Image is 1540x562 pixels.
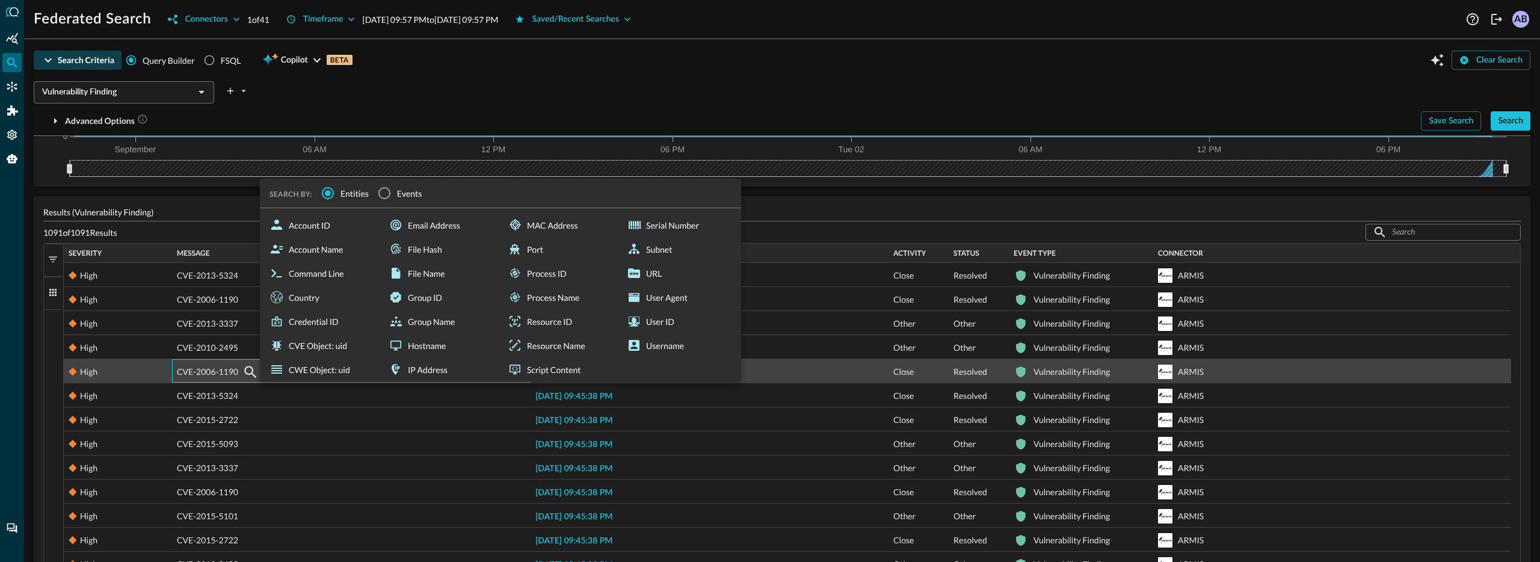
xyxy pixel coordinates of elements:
[34,51,122,70] button: Search Criteria
[893,288,914,312] span: Close
[247,13,269,26] p: 1 of 41
[535,440,612,449] span: [DATE] 09:45:38 PM
[115,144,156,154] tspan: September
[1487,10,1506,29] button: Logout
[34,111,155,131] button: Advanced Options
[193,84,210,100] button: Open
[1498,114,1523,129] div: Search
[1178,504,1204,528] div: ARMIS
[893,384,914,408] span: Close
[69,249,102,258] span: Severity
[265,261,379,285] div: Command Line
[1463,10,1482,29] button: Help
[177,432,238,456] span: CVE-2015-5093
[1178,288,1204,312] div: ARMIS
[58,53,114,68] div: Search Criteria
[893,432,916,456] span: Other
[893,528,914,552] span: Close
[1033,408,1110,432] div: Vulnerability Finding
[1178,360,1204,384] div: ARMIS
[953,249,979,258] span: Status
[221,54,241,67] div: FSQL
[303,12,343,27] div: Timeframe
[1158,365,1172,379] svg: Armis Centrix
[177,456,238,480] span: CVE-2013-3337
[953,408,987,432] span: Resolved
[2,519,22,538] div: Chat
[80,384,97,408] div: High
[177,480,238,504] span: CVE-2006-1190
[953,336,976,360] span: Other
[177,384,238,408] span: CVE-2013-5324
[80,360,97,384] div: High
[893,249,926,258] span: Activity
[1178,312,1204,336] div: ARMIS
[80,456,97,480] div: High
[953,288,987,312] span: Resolved
[1158,292,1172,307] svg: Armis Centrix
[1033,384,1110,408] div: Vulnerability Finding
[1512,11,1529,28] div: AB
[535,537,612,545] span: [DATE] 09:45:38 PM
[953,528,987,552] span: Resolved
[1376,144,1400,154] tspan: 06 PM
[265,237,379,261] div: Account Name
[893,336,916,360] span: Other
[397,187,422,200] span: Events
[1429,114,1473,129] div: Save Search
[177,360,238,384] span: CVE-2006-1190
[255,51,359,70] button: CopilotBETA
[384,309,498,333] div: Group Name
[1033,528,1110,552] div: Vulnerability Finding
[37,85,191,100] input: Select an Event Type
[622,261,736,285] div: URL
[1158,317,1172,331] svg: Armis Centrix
[481,144,505,154] tspan: 12 PM
[503,309,617,333] div: Resource ID
[1158,509,1172,523] svg: Armis Centrix
[1033,480,1110,504] div: Vulnerability Finding
[535,489,612,497] span: [DATE] 09:45:38 PM
[503,213,617,237] div: MAC Address
[893,456,916,480] span: Other
[893,312,916,336] span: Other
[279,10,363,29] button: Timeframe
[535,465,612,473] span: [DATE] 09:45:38 PM
[1158,413,1172,427] svg: Armis Centrix
[1158,437,1172,451] svg: Armis Centrix
[1033,336,1110,360] div: Vulnerability Finding
[384,285,498,309] div: Group ID
[269,190,312,199] span: SEARCH BY:
[265,333,379,357] div: CVE Object: uid
[503,333,617,357] div: Resource Name
[65,114,148,129] div: Advanced Options
[503,237,617,261] div: Port
[1033,432,1110,456] div: Vulnerability Finding
[508,10,638,29] button: Saved/Recent Searches
[953,480,987,504] span: Resolved
[281,53,308,68] span: Copilot
[3,101,22,120] div: Addons
[503,357,617,381] div: Script Content
[535,416,612,425] span: [DATE] 09:45:38 PM
[161,10,247,29] button: Connectors
[2,125,22,144] div: Settings
[1033,456,1110,480] div: Vulnerability Finding
[1178,408,1204,432] div: ARMIS
[362,13,498,26] p: [DATE] 09:57 PM to [DATE] 09:57 PM
[177,336,238,360] span: CVE-2010-2495
[838,144,864,154] tspan: Tue 02
[953,504,976,528] span: Other
[177,408,238,432] span: CVE-2015-2722
[265,213,379,237] div: Account ID
[1452,51,1530,70] button: Clear Search
[185,12,227,27] div: Connectors
[1158,389,1172,403] svg: Armis Centrix
[1476,53,1523,68] div: Clear Search
[953,432,976,456] span: Other
[2,29,22,48] div: Summary Insights
[661,144,685,154] tspan: 06 PM
[303,144,327,154] tspan: 06 AM
[34,10,151,29] h1: Federated Search
[384,333,498,357] div: Hostname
